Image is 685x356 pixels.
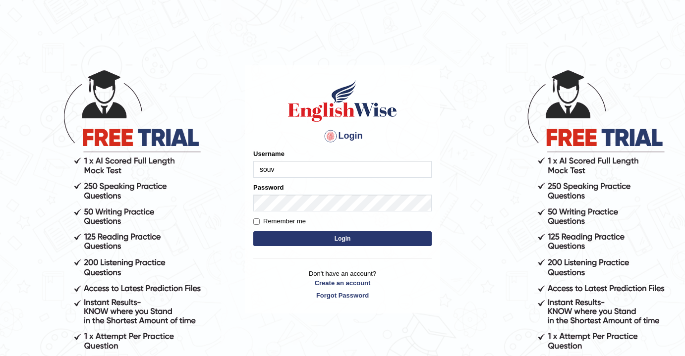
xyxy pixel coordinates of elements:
[286,79,399,123] img: Logo of English Wise sign in for intelligent practice with AI
[253,183,284,192] label: Password
[253,291,432,300] a: Forgot Password
[253,269,432,300] p: Don't have an account?
[253,216,306,226] label: Remember me
[253,128,432,144] h4: Login
[253,231,432,246] button: Login
[253,278,432,288] a: Create an account
[253,218,260,225] input: Remember me
[253,149,285,158] label: Username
